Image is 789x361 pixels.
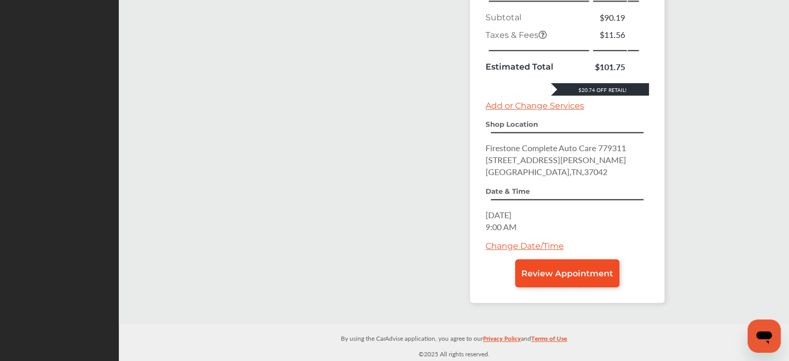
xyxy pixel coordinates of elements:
[592,26,628,43] td: $11.56
[551,86,649,93] div: $20.74 Off Retail!
[483,332,521,349] a: Privacy Policy
[486,154,626,166] span: [STREET_ADDRESS][PERSON_NAME]
[483,58,592,75] td: Estimated Total
[486,209,511,221] span: [DATE]
[119,332,789,343] p: By using the CarAdvise application, you agree to our and
[748,319,781,353] iframe: Button to launch messaging window
[486,221,517,233] span: 9:00 AM
[592,9,628,26] td: $90.19
[486,241,564,251] a: Change Date/Time
[592,58,628,75] td: $101.75
[515,259,619,287] a: Review Appointment
[119,324,789,361] div: © 2025 All rights reserved.
[486,101,584,111] a: Add or Change Services
[486,30,547,40] span: Taxes & Fees
[521,269,613,278] span: Review Appointment
[483,9,592,26] td: Subtotal
[486,120,538,128] strong: Shop Location
[486,166,607,178] span: [GEOGRAPHIC_DATA] , TN , 37042
[486,142,626,154] span: Firestone Complete Auto Care 779311
[531,332,567,349] a: Terms of Use
[486,187,530,195] strong: Date & Time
